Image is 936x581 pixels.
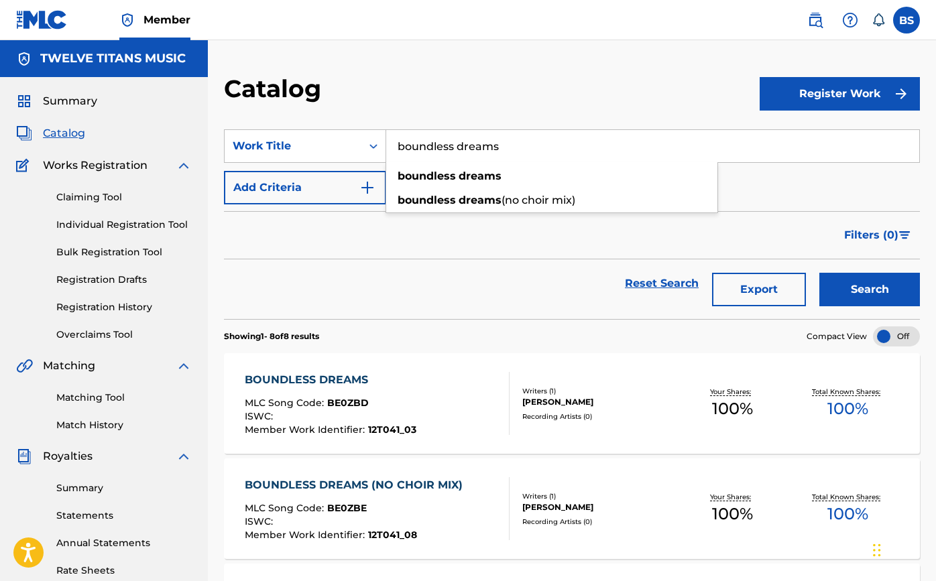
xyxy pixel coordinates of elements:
button: Search [819,273,920,306]
button: Add Criteria [224,171,386,204]
strong: dreams [459,194,502,206]
button: Export [712,273,806,306]
div: Recording Artists ( 0 ) [522,411,675,422]
div: Drag [873,530,881,570]
strong: dreams [459,170,502,182]
p: Your Shares: [710,387,754,397]
a: Match History [56,418,192,432]
span: Royalties [43,448,93,464]
img: 9d2ae6d4665cec9f34b9.svg [359,180,375,196]
span: Matching [43,358,95,374]
div: User Menu [893,7,920,34]
a: Registration Drafts [56,273,192,287]
img: Accounts [16,51,32,67]
span: 12T041_03 [368,424,416,436]
span: ISWC : [245,515,276,527]
div: Writers ( 1 ) [522,386,675,396]
div: BOUNDLESS DREAMS (NO CHOIR MIX) [245,477,469,493]
a: Rate Sheets [56,564,192,578]
p: Total Known Shares: [812,387,884,397]
iframe: Chat Widget [869,517,936,581]
span: 100 % [827,502,868,526]
span: 100 % [712,502,753,526]
div: Help [837,7,864,34]
a: Statements [56,509,192,523]
p: Showing 1 - 8 of 8 results [224,330,319,342]
span: Works Registration [43,157,148,174]
p: Your Shares: [710,492,754,502]
img: MLC Logo [16,10,68,29]
a: Individual Registration Tool [56,218,192,232]
img: help [842,12,858,28]
form: Search Form [224,129,920,319]
span: ISWC : [245,410,276,422]
img: Top Rightsholder [119,12,135,28]
span: BE0ZBE [327,502,367,514]
span: Catalog [43,125,85,141]
span: Member [143,12,190,27]
div: [PERSON_NAME] [522,501,675,513]
button: Register Work [760,77,920,111]
img: expand [176,157,192,174]
div: Work Title [233,138,353,154]
a: Overclaims Tool [56,328,192,342]
a: Reset Search [618,269,705,298]
img: Works Registration [16,157,34,174]
a: Matching Tool [56,391,192,405]
img: filter [899,231,911,239]
div: [PERSON_NAME] [522,396,675,408]
div: Recording Artists ( 0 ) [522,517,675,527]
span: MLC Song Code : [245,502,327,514]
img: Catalog [16,125,32,141]
a: SummarySummary [16,93,97,109]
span: Member Work Identifier : [245,424,368,436]
span: MLC Song Code : [245,397,327,409]
img: f7272a7cc735f4ea7f67.svg [893,86,909,102]
img: expand [176,358,192,374]
span: 100 % [712,397,753,421]
button: Filters (0) [836,218,920,252]
div: Writers ( 1 ) [522,491,675,501]
img: search [807,12,823,28]
a: Registration History [56,300,192,314]
span: Member Work Identifier : [245,529,368,541]
img: expand [176,448,192,464]
span: BE0ZBD [327,397,369,409]
h5: TWELVE TITANS MUSIC [40,51,186,66]
a: Claiming Tool [56,190,192,204]
strong: boundless [398,194,456,206]
span: (no choir mix) [502,194,575,206]
a: Annual Statements [56,536,192,550]
img: Royalties [16,448,32,464]
span: Filters ( 0 ) [844,227,898,243]
span: Summary [43,93,97,109]
a: Summary [56,481,192,495]
a: BOUNDLESS DREAMSMLC Song Code:BE0ZBDISWC:Member Work Identifier:12T041_03Writers (1)[PERSON_NAME]... [224,353,920,454]
strong: boundless [398,170,456,182]
span: Compact View [807,330,867,342]
h2: Catalog [224,74,328,104]
a: BOUNDLESS DREAMS (NO CHOIR MIX)MLC Song Code:BE0ZBEISWC:Member Work Identifier:12T041_08Writers (... [224,458,920,559]
p: Total Known Shares: [812,492,884,502]
div: BOUNDLESS DREAMS [245,372,416,388]
a: Bulk Registration Tool [56,245,192,259]
a: Public Search [802,7,829,34]
img: Summary [16,93,32,109]
img: Matching [16,358,33,374]
div: Notifications [872,13,885,27]
span: 100 % [827,397,868,421]
a: CatalogCatalog [16,125,85,141]
span: 12T041_08 [368,529,417,541]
